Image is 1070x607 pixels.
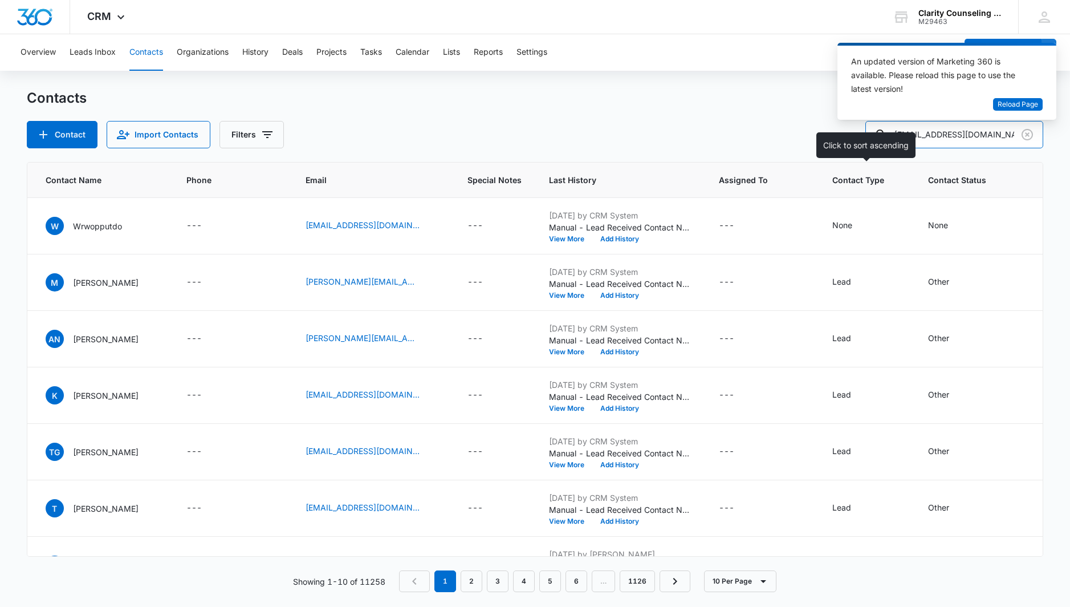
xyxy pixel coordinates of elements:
div: Lead [832,332,851,344]
p: [DATE] by CRM System [549,435,691,447]
button: View More [549,405,592,412]
p: [PERSON_NAME] [73,503,139,515]
button: Projects [316,34,347,71]
p: [DATE] by CRM System [549,209,691,221]
span: Email [306,174,424,186]
div: Contact Status - Other - Select to Edit Field [928,445,970,459]
div: Email - test@gmail.com - Select to Edit Field [306,501,440,515]
div: Contact Status - Other - Select to Edit Field [928,389,970,402]
p: Wrwopputdo [73,220,122,232]
p: [DATE] by CRM System [549,266,691,278]
p: Manual - Lead Received Contact Name: [PERSON_NAME] Email: [PERSON_NAME][EMAIL_ADDRESS][DOMAIN_NAM... [549,334,691,346]
span: Phone [186,174,262,186]
button: View More [549,292,592,299]
span: TG [46,443,64,461]
div: Lead [832,501,851,513]
a: Next Page [660,570,690,592]
button: Add History [592,349,647,355]
div: Assigned To - - Select to Edit Field [719,276,755,289]
div: Contact Name - Taylor Guill - Select to Edit Field [46,443,159,461]
p: [DATE] by CRM System [549,379,691,391]
span: CRM [87,10,111,22]
div: None [832,219,852,231]
button: Leads Inbox [70,34,116,71]
div: Contact Status - Other - Select to Edit Field [928,332,970,346]
button: Add History [592,236,647,242]
span: M [46,273,64,292]
div: --- [467,445,483,459]
div: --- [719,219,734,233]
div: Assigned To - - Select to Edit Field [719,389,755,402]
div: --- [719,445,734,459]
div: --- [467,276,483,289]
div: Contact Name - Margaret - Select to Edit Field [46,273,159,292]
div: Assigned To - - Select to Edit Field [719,332,755,346]
nav: Pagination [399,570,690,592]
div: Assigned To - - Select to Edit Field [719,445,755,459]
span: AN [46,330,64,348]
button: Settings [516,34,547,71]
button: Deals [282,34,303,71]
button: Overview [21,34,56,71]
div: Special Notes - - Select to Edit Field [467,445,503,459]
button: View More [549,349,592,355]
p: Manual - Lead Received Contact Name: [PERSON_NAME]: [PERSON_NAME][EMAIL_ADDRESS][DOMAIN_NAME] Lea... [549,278,691,290]
button: Clear [1018,126,1036,144]
div: Phone - - Select to Edit Field [186,445,222,459]
div: --- [719,389,734,402]
div: account name [918,9,1002,18]
div: --- [467,219,483,233]
div: Lead [832,276,851,288]
button: View More [549,462,592,468]
span: Contact Status [928,174,1033,186]
div: Contact Name - Kelsey - Select to Edit Field [46,386,159,404]
div: --- [467,389,483,402]
span: Last History [549,174,675,186]
button: Add Contact [965,39,1041,66]
div: Phone - - Select to Edit Field [186,332,222,346]
div: Email - margaret@madewellcenter.org - Select to Edit Field [306,276,440,289]
p: Manual - Lead Received Contact Name: [PERSON_NAME] Email: [EMAIL_ADDRESS][DOMAIN_NAME] Lead Sourc... [549,447,691,459]
div: --- [186,501,202,515]
div: Contact Type - Lead - Select to Edit Field [832,389,872,402]
span: Reload Page [998,99,1038,110]
span: Special Notes [467,174,522,186]
span: K [46,386,64,404]
div: Email - beachsidetherapypllc@gmail.com - Select to Edit Field [306,445,440,459]
div: Assigned To - - Select to Edit Field [719,501,755,515]
p: [PERSON_NAME] [73,390,139,402]
span: Assigned To [719,174,788,186]
a: Page 3 [487,570,508,592]
button: Lists [443,34,460,71]
div: Special Notes - - Select to Edit Field [467,332,503,346]
p: Manual - Lead Received Contact Name: [PERSON_NAME] Email: [EMAIL_ADDRESS][DOMAIN_NAME] Lead Sourc... [549,504,691,516]
a: Page 5 [539,570,561,592]
div: Special Notes - - Select to Edit Field [467,389,503,402]
div: Contact Type - None - Select to Edit Field [832,219,873,233]
a: [PERSON_NAME][EMAIL_ADDRESS][DOMAIN_NAME] [306,332,420,344]
div: --- [719,332,734,346]
button: History [242,34,268,71]
button: 10 Per Page [704,570,776,592]
input: Search Contacts [865,121,1043,148]
div: --- [186,389,202,402]
a: [EMAIL_ADDRESS][DOMAIN_NAME] [306,219,420,231]
p: Manual - Lead Received Contact Name: [PERSON_NAME] Email: [PERSON_NAME][EMAIL_ADDRESS][DOMAIN_NAM... [549,391,691,403]
div: Other [928,276,949,288]
div: account id [918,18,1002,26]
div: Special Notes - - Select to Edit Field [467,219,503,233]
p: Showing 1-10 of 11258 [293,576,385,588]
button: Calendar [396,34,429,71]
button: Reload Page [993,98,1043,111]
div: Click to sort ascending [816,132,916,158]
button: View More [549,518,592,525]
em: 1 [434,570,456,592]
p: [PERSON_NAME] [73,277,139,289]
div: An updated version of Marketing 360 is available. Please reload this page to use the latest version! [851,55,1029,96]
div: Contact Status - Other - Select to Edit Field [928,276,970,289]
div: Other [928,389,949,400]
div: None [928,219,948,231]
button: Filters [219,121,284,148]
p: [PERSON_NAME] [73,333,139,345]
a: Page 2 [461,570,482,592]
